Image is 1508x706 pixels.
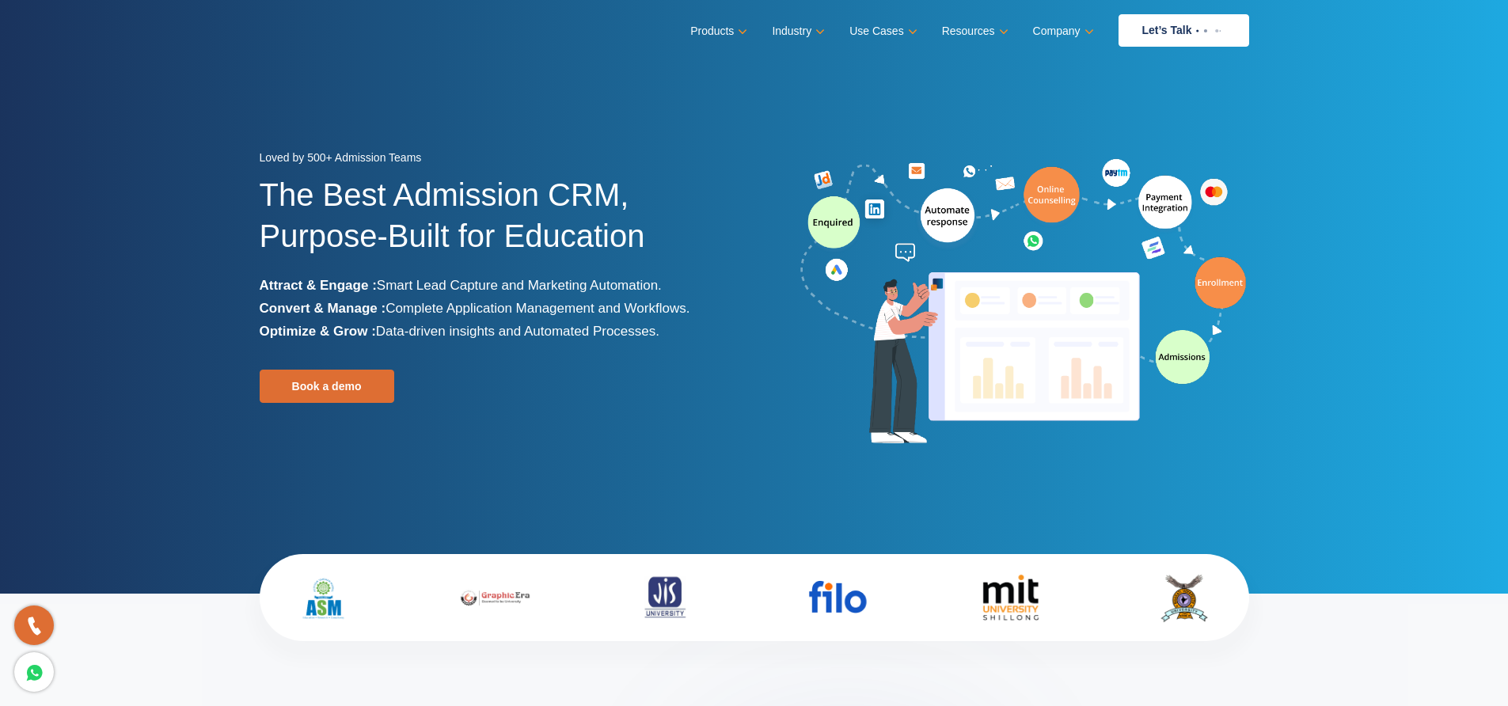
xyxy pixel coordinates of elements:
a: Book a demo [260,370,394,403]
div: Loved by 500+ Admission Teams [260,146,743,174]
b: Convert & Manage : [260,301,386,316]
b: Optimize & Grow : [260,324,376,339]
h1: The Best Admission CRM, Purpose-Built for Education [260,174,743,274]
img: admission-software-home-page-header [798,155,1249,450]
a: Use Cases [849,20,914,43]
span: Complete Application Management and Workflows. [386,301,689,316]
a: Industry [772,20,822,43]
a: Let’s Talk [1119,14,1249,47]
a: Resources [942,20,1005,43]
a: Company [1033,20,1091,43]
b: Attract & Engage : [260,278,377,293]
span: Data-driven insights and Automated Processes. [376,324,659,339]
a: Products [690,20,744,43]
span: Smart Lead Capture and Marketing Automation. [377,278,662,293]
